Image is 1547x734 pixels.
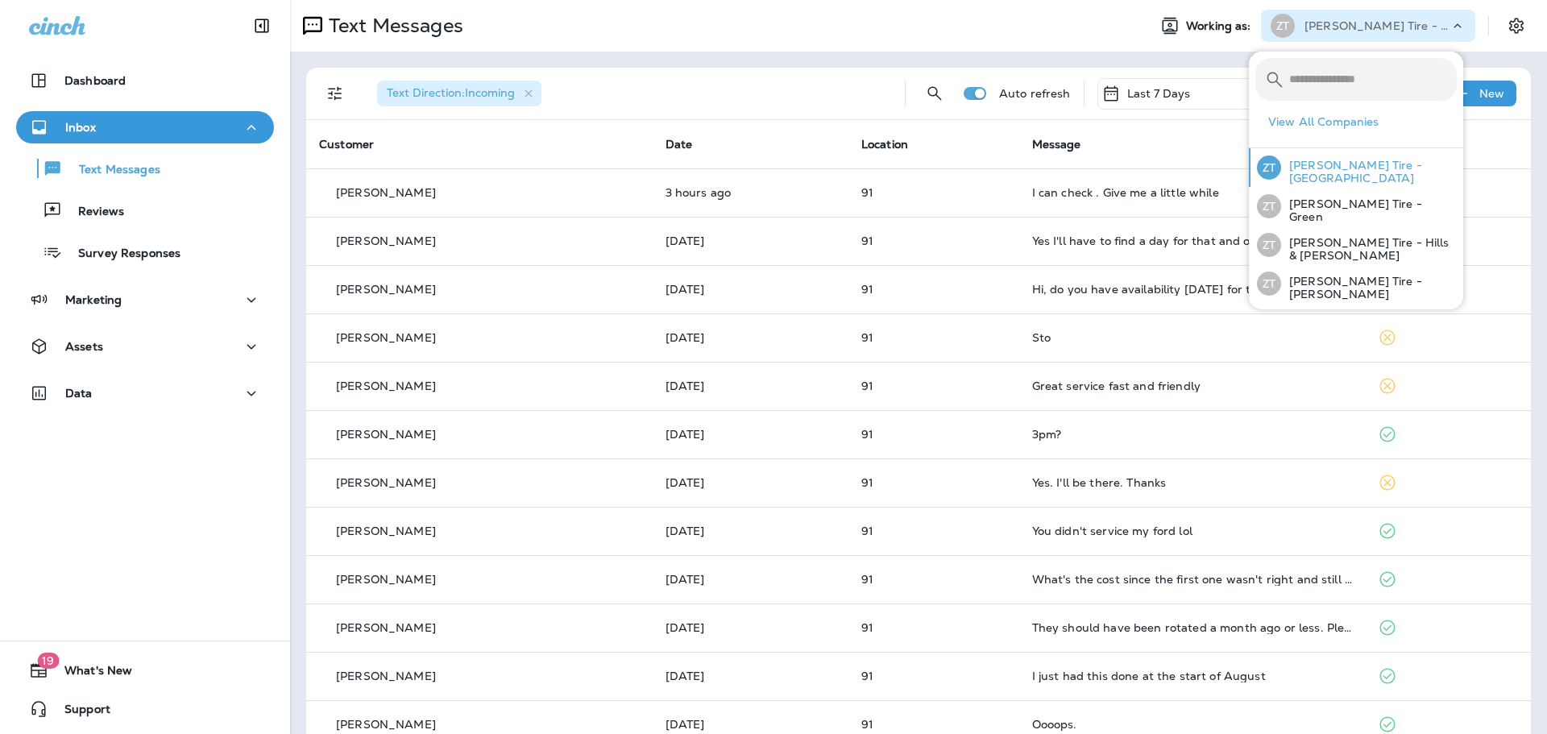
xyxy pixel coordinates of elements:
[1271,14,1295,38] div: ZT
[861,572,873,587] span: 91
[63,163,160,178] p: Text Messages
[1257,156,1281,180] div: ZT
[336,670,436,682] p: [PERSON_NAME]
[1281,236,1457,262] p: [PERSON_NAME] Tire - Hills & [PERSON_NAME]
[16,193,274,227] button: Reviews
[1281,159,1457,185] p: [PERSON_NAME] Tire - [GEOGRAPHIC_DATA]
[322,14,463,38] p: Text Messages
[64,74,126,87] p: Dashboard
[65,340,103,353] p: Assets
[62,247,180,262] p: Survey Responses
[336,283,436,296] p: [PERSON_NAME]
[1032,525,1353,537] div: You didn't service my ford lol
[336,234,436,247] p: [PERSON_NAME]
[1249,264,1463,303] button: ZT[PERSON_NAME] Tire - [PERSON_NAME]
[48,664,132,683] span: What's New
[861,282,873,297] span: 91
[16,693,274,725] button: Support
[861,234,873,248] span: 91
[16,654,274,686] button: 19What's New
[861,379,873,393] span: 91
[1281,197,1457,223] p: [PERSON_NAME] Tire - Green
[65,387,93,400] p: Data
[336,525,436,537] p: [PERSON_NAME]
[666,234,836,247] p: Sep 6, 2025 11:25 AM
[1032,234,1353,247] div: Yes I'll have to find a day for that and oil change
[1032,718,1353,731] div: Oooops.
[1186,19,1255,33] span: Working as:
[1032,137,1081,151] span: Message
[666,670,836,682] p: Sep 3, 2025 04:27 PM
[336,476,436,489] p: [PERSON_NAME]
[16,151,274,185] button: Text Messages
[666,283,836,296] p: Sep 5, 2025 02:09 PM
[16,64,274,97] button: Dashboard
[319,77,351,110] button: Filters
[16,235,274,269] button: Survey Responses
[16,330,274,363] button: Assets
[1502,11,1531,40] button: Settings
[1032,379,1353,392] div: Great service fast and friendly
[239,10,284,42] button: Collapse Sidebar
[1249,148,1463,187] button: ZT[PERSON_NAME] Tire - [GEOGRAPHIC_DATA]
[336,428,436,441] p: [PERSON_NAME]
[1257,272,1281,296] div: ZT
[65,293,122,306] p: Marketing
[666,476,836,489] p: Sep 4, 2025 05:21 PM
[861,185,873,200] span: 91
[861,620,873,635] span: 91
[1127,87,1191,100] p: Last 7 Days
[666,379,836,392] p: Sep 5, 2025 10:27 AM
[16,111,274,143] button: Inbox
[666,621,836,634] p: Sep 3, 2025 05:13 PM
[1032,283,1353,296] div: Hi, do you have availability Friday, 9/12 for the oil change and trie rotation?
[336,186,436,199] p: [PERSON_NAME]
[1032,186,1353,199] div: I can check . Give me a little while
[37,653,59,669] span: 19
[861,427,873,442] span: 91
[861,475,873,490] span: 91
[65,121,96,134] p: Inbox
[861,330,873,345] span: 91
[861,137,908,151] span: Location
[666,525,836,537] p: Sep 4, 2025 11:40 AM
[319,137,374,151] span: Customer
[336,621,436,634] p: [PERSON_NAME]
[336,573,436,586] p: [PERSON_NAME]
[16,284,274,316] button: Marketing
[919,77,951,110] button: Search Messages
[999,87,1071,100] p: Auto refresh
[861,669,873,683] span: 91
[666,331,836,344] p: Sep 5, 2025 01:03 PM
[387,85,515,100] span: Text Direction : Incoming
[62,205,124,220] p: Reviews
[666,718,836,731] p: Sep 3, 2025 01:57 PM
[336,379,436,392] p: [PERSON_NAME]
[666,573,836,586] p: Sep 4, 2025 11:27 AM
[1479,87,1504,100] p: New
[666,137,693,151] span: Date
[666,428,836,441] p: Sep 4, 2025 05:49 PM
[1032,573,1353,586] div: What's the cost since the first one wasn't right and still isn't
[1032,670,1353,682] div: I just had this done at the start of August
[1032,621,1353,634] div: They should have been rotated a month ago or less. Please validate
[1032,428,1353,441] div: 3pm?
[1032,476,1353,489] div: Yes. I'll be there. Thanks
[861,524,873,538] span: 91
[666,186,836,199] p: Sep 8, 2025 11:46 AM
[1249,226,1463,264] button: ZT[PERSON_NAME] Tire - Hills & [PERSON_NAME]
[16,377,274,409] button: Data
[1257,233,1281,257] div: ZT
[1249,187,1463,226] button: ZT[PERSON_NAME] Tire - Green
[377,81,541,106] div: Text Direction:Incoming
[336,718,436,731] p: [PERSON_NAME]
[336,331,436,344] p: [PERSON_NAME]
[1304,19,1450,32] p: [PERSON_NAME] Tire - [PERSON_NAME]
[861,717,873,732] span: 91
[1281,275,1457,301] p: [PERSON_NAME] Tire - [PERSON_NAME]
[48,703,110,722] span: Support
[1262,110,1463,135] button: View All Companies
[1257,194,1281,218] div: ZT
[1032,331,1353,344] div: Sto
